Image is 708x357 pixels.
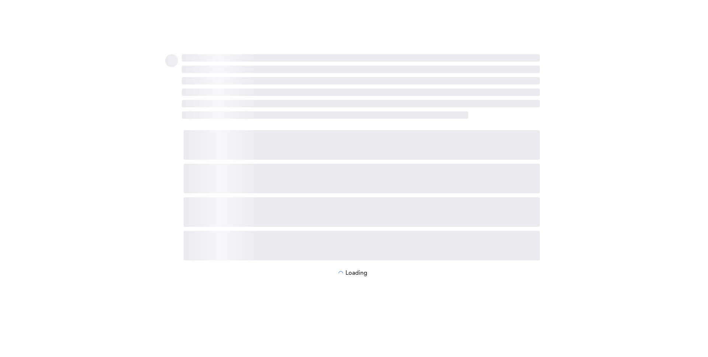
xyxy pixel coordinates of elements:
[184,197,540,227] span: ‌
[346,270,367,277] p: Loading
[182,66,540,73] span: ‌
[165,54,178,67] span: ‌
[184,130,540,160] span: ‌
[184,231,540,260] span: ‌
[182,77,540,84] span: ‌
[184,164,540,193] span: ‌
[182,100,540,107] span: ‌
[182,89,540,96] span: ‌
[182,54,540,62] span: ‌
[182,111,468,119] span: ‌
